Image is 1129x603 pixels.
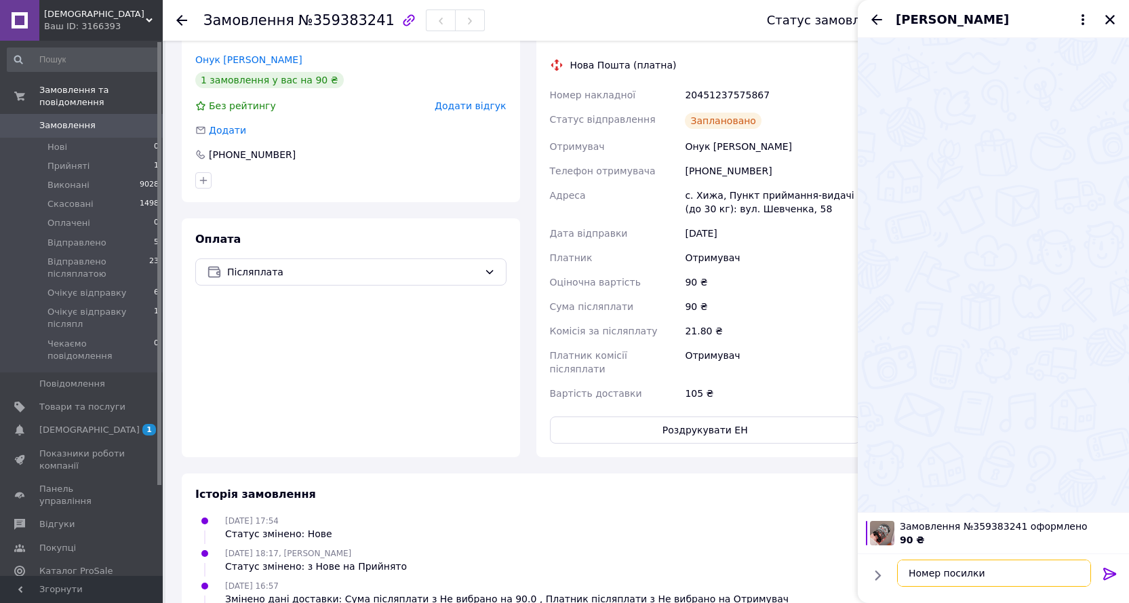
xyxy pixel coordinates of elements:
[39,84,163,109] span: Замовлення та повідомлення
[1102,12,1118,28] button: Закрити
[47,287,127,299] span: Очікує відправку
[39,119,96,132] span: Замовлення
[225,516,279,526] span: [DATE] 17:54
[550,228,628,239] span: Дата відправки
[298,12,395,28] span: №359383241
[195,72,344,88] div: 1 замовлення у вас на 90 ₴
[140,198,159,210] span: 1498
[39,565,113,577] span: Каталог ProSale
[682,134,863,159] div: Онук [PERSON_NAME]
[140,179,159,191] span: 9028
[39,378,105,390] span: Повідомлення
[225,560,407,573] div: Статус змінено: з Нове на Прийнято
[39,483,125,507] span: Панель управління
[47,198,94,210] span: Скасовані
[682,270,863,294] div: 90 ₴
[682,183,863,221] div: с. Хижа, Пункт приймання-видачі (до 30 кг): вул. Шевченка, 58
[767,14,892,27] div: Статус замовлення
[154,217,159,229] span: 0
[225,527,332,541] div: Статус змінено: Нове
[47,256,149,280] span: Відправлено післяплатою
[225,549,351,558] span: [DATE] 18:17, [PERSON_NAME]
[44,8,146,20] span: EShara
[154,287,159,299] span: 6
[682,246,863,270] div: Отримувач
[39,542,76,554] span: Покупці
[897,560,1091,587] textarea: Добрий день Номер посилки
[149,256,159,280] span: 23
[682,381,863,406] div: 105 ₴
[47,217,90,229] span: Оплачені
[209,100,276,111] span: Без рейтингу
[47,237,106,249] span: Відправлено
[154,338,159,362] span: 0
[550,114,656,125] span: Статус відправлення
[870,521,894,545] img: 6499557126_w100_h100_nabir-tovstih-spiralnih.jpg
[682,83,863,107] div: 20451237575867
[869,566,886,584] button: Показати кнопки
[154,237,159,249] span: 5
[900,534,924,545] span: 90 ₴
[550,190,586,201] span: Адреса
[47,160,90,172] span: Прийняті
[7,47,160,72] input: Пошук
[682,221,863,246] div: [DATE]
[154,306,159,330] span: 1
[47,338,154,362] span: Чекаємо повідомлення
[550,350,627,374] span: Платник комісії післяплати
[682,319,863,343] div: 21.80 ₴
[682,343,863,381] div: Отримувач
[682,159,863,183] div: [PHONE_NUMBER]
[550,141,605,152] span: Отримувач
[209,125,246,136] span: Додати
[227,265,479,279] span: Післяплата
[896,11,1009,28] span: [PERSON_NAME]
[154,141,159,153] span: 0
[900,520,1121,533] span: Замовлення №359383241 оформлено
[195,233,241,246] span: Оплата
[682,294,863,319] div: 90 ₴
[550,252,593,263] span: Платник
[142,424,156,435] span: 1
[154,160,159,172] span: 1
[550,301,634,312] span: Сума післяплати
[550,166,656,176] span: Телефон отримувача
[435,100,506,111] span: Додати відгук
[39,448,125,472] span: Показники роботи компанії
[176,14,187,27] div: Повернутися назад
[225,581,279,591] span: [DATE] 16:57
[195,54,302,65] a: Онук [PERSON_NAME]
[47,141,67,153] span: Нові
[47,306,154,330] span: Очікує відправку післяпл
[550,90,636,100] span: Номер накладної
[896,11,1091,28] button: [PERSON_NAME]
[44,20,163,33] div: Ваш ID: 3166393
[39,518,75,530] span: Відгуки
[550,388,642,399] span: Вартість доставки
[550,326,658,336] span: Комісія за післяплату
[39,424,140,436] span: [DEMOGRAPHIC_DATA]
[47,179,90,191] span: Виконані
[869,12,885,28] button: Назад
[550,416,861,444] button: Роздрукувати ЕН
[550,277,641,288] span: Оціночна вартість
[685,113,761,129] div: Заплановано
[39,401,125,413] span: Товари та послуги
[567,58,680,72] div: Нова Пошта (платна)
[203,12,294,28] span: Замовлення
[207,148,297,161] div: [PHONE_NUMBER]
[195,488,316,501] span: Історія замовлення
